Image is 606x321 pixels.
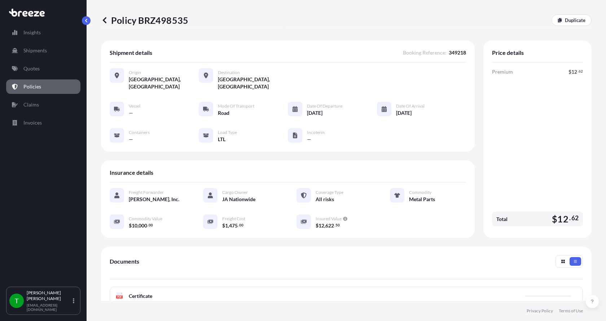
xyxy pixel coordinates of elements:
span: $ [129,223,132,228]
span: Road [218,109,229,117]
span: Premium [492,68,513,75]
span: $ [316,223,319,228]
p: Policy BRZ498535 [101,14,188,26]
span: Date of Departure [307,103,342,109]
span: Booking Reference : [403,49,447,56]
span: Shipment details [110,49,152,56]
span: Total [496,216,508,223]
span: Commodity Value [129,216,162,222]
p: [PERSON_NAME] [PERSON_NAME] [27,290,71,302]
span: JA Nationwide [222,196,255,203]
span: 62 [579,70,583,73]
span: Vessel [129,103,140,109]
span: Cargo Owner [222,190,248,195]
span: , [137,223,139,228]
span: 1 [225,223,228,228]
span: — [129,136,133,143]
a: Quotes [6,61,80,76]
span: , [324,223,325,228]
text: PDF [117,296,122,298]
span: [DATE] [307,109,322,117]
span: 12 [571,69,577,74]
span: 622 [325,223,334,228]
span: , [228,223,229,228]
p: [EMAIL_ADDRESS][DOMAIN_NAME] [27,303,71,312]
span: Date of Arrival [396,103,425,109]
p: Shipments [23,47,47,54]
span: . [334,224,335,226]
a: Claims [6,97,80,112]
a: Shipments [6,43,80,58]
span: 000 [139,223,147,228]
span: Insurance details [110,169,153,176]
a: Policies [6,79,80,94]
span: $ [222,223,225,228]
span: Price details [492,49,524,56]
span: 12 [557,214,568,224]
a: Duplicate [552,14,592,26]
span: 349218 [449,49,466,56]
span: . [569,216,571,220]
span: Destination [218,70,240,75]
p: Duplicate [565,17,585,24]
span: $ [552,214,557,224]
span: Mode of Transport [218,103,254,109]
span: [PERSON_NAME], Inc. [129,196,179,203]
span: Certificate [129,292,152,300]
span: Commodity [409,190,431,195]
a: Invoices [6,116,80,130]
p: Quotes [23,65,40,72]
span: [GEOGRAPHIC_DATA], [GEOGRAPHIC_DATA] [129,76,199,90]
span: Freight Cost [222,216,245,222]
p: Policies [23,83,41,90]
span: 12 [319,223,324,228]
span: . [578,70,578,73]
span: [GEOGRAPHIC_DATA], [GEOGRAPHIC_DATA] [218,76,288,90]
a: Terms of Use [559,308,583,314]
span: Insured Value [316,216,342,222]
span: 50 [335,224,340,226]
span: T [15,297,19,304]
span: — [307,136,311,143]
span: Documents [110,258,139,265]
span: Incoterm [307,130,325,135]
span: Containers [129,130,150,135]
span: 00 [149,224,153,226]
p: Claims [23,101,39,108]
span: Metal Parts [409,196,435,203]
span: Origin [129,70,141,75]
span: Freight Forwarder [129,190,164,195]
span: 475 [229,223,238,228]
p: Invoices [23,119,42,126]
span: [DATE] [396,109,412,117]
span: LTL [218,136,225,143]
span: . [238,224,239,226]
span: — [129,109,133,117]
p: Insights [23,29,41,36]
a: Privacy Policy [527,308,553,314]
span: 62 [571,216,579,220]
span: $ [568,69,571,74]
span: Coverage Type [316,190,343,195]
span: 00 [239,224,243,226]
span: All risks [316,196,334,203]
span: 10 [132,223,137,228]
span: Load Type [218,130,237,135]
a: Insights [6,25,80,40]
